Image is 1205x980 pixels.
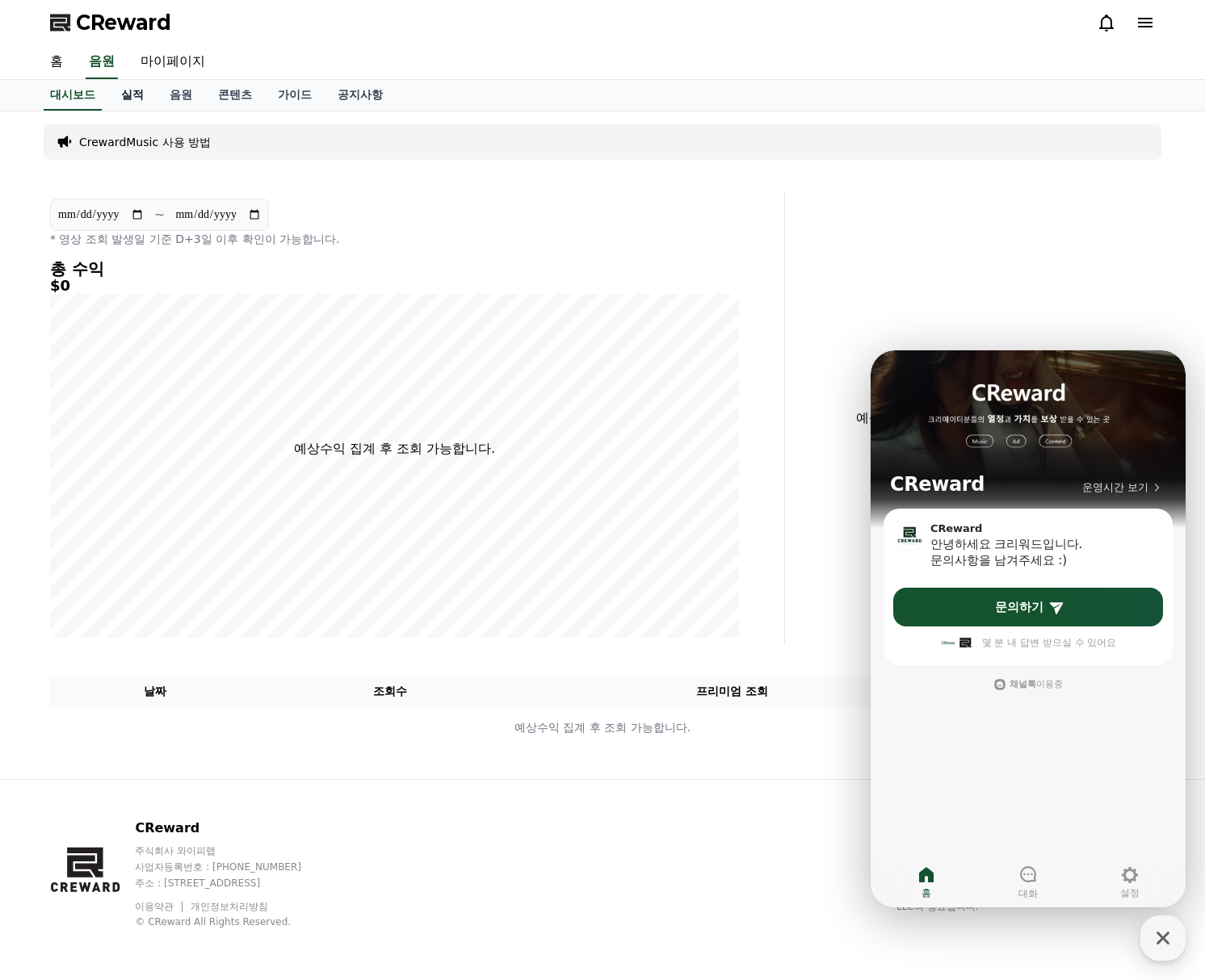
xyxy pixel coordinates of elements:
[44,80,102,111] a: 대시보드
[50,278,739,294] h5: $0
[51,719,1154,736] p: 예상수익 집계 후 조회 가능합니다.
[50,260,739,278] h4: 총 수익
[135,877,332,890] p: 주소 : [STREET_ADDRESS]
[135,901,186,912] a: 이용약관
[128,45,218,79] a: 마이페이지
[50,231,739,247] p: * 영상 조회 발생일 기준 D+3일 이후 확인이 가능합니다.
[798,408,1117,428] p: 예상수익 집계 후 조회 가능합니다.
[871,350,1186,907] iframe: Channel chat
[135,915,332,928] p: © CReward All Rights Reserved.
[86,45,118,79] a: 음원
[265,80,325,111] a: 가이드
[108,80,157,111] a: 실적
[205,80,265,111] a: 콘텐츠
[135,861,332,873] p: 사업자등록번호 : [PHONE_NUMBER]
[76,10,171,36] span: CReward
[37,45,76,79] a: 홈
[135,844,332,857] p: 주식회사 와이피랩
[135,819,332,838] p: CReward
[261,676,520,706] th: 조회수
[50,10,171,36] a: CReward
[294,439,495,459] p: 예상수익 집계 후 조회 가능합니다.
[79,134,211,150] a: CrewardMusic 사용 방법
[157,80,205,111] a: 음원
[325,80,396,111] a: 공지사항
[520,676,944,706] th: 프리미엄 조회
[191,901,268,912] a: 개인정보처리방침
[50,676,261,706] th: 날짜
[154,205,165,224] p: ~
